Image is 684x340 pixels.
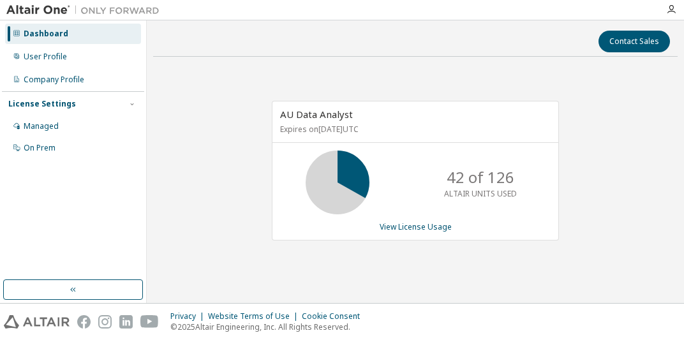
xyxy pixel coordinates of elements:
button: Contact Sales [598,31,670,52]
span: AU Data Analyst [280,108,353,121]
p: Expires on [DATE] UTC [280,124,547,135]
div: License Settings [8,99,76,109]
div: On Prem [24,143,56,153]
img: Altair One [6,4,166,17]
div: Managed [24,121,59,131]
p: 42 of 126 [447,166,514,188]
div: Website Terms of Use [208,311,302,322]
a: View License Usage [380,221,452,232]
div: User Profile [24,52,67,62]
img: youtube.svg [140,315,159,329]
div: Cookie Consent [302,311,368,322]
img: instagram.svg [98,315,112,329]
img: linkedin.svg [119,315,133,329]
img: altair_logo.svg [4,315,70,329]
div: Privacy [170,311,208,322]
div: Company Profile [24,75,84,85]
img: facebook.svg [77,315,91,329]
p: © 2025 Altair Engineering, Inc. All Rights Reserved. [170,322,368,332]
div: Dashboard [24,29,68,39]
p: ALTAIR UNITS USED [444,188,517,199]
